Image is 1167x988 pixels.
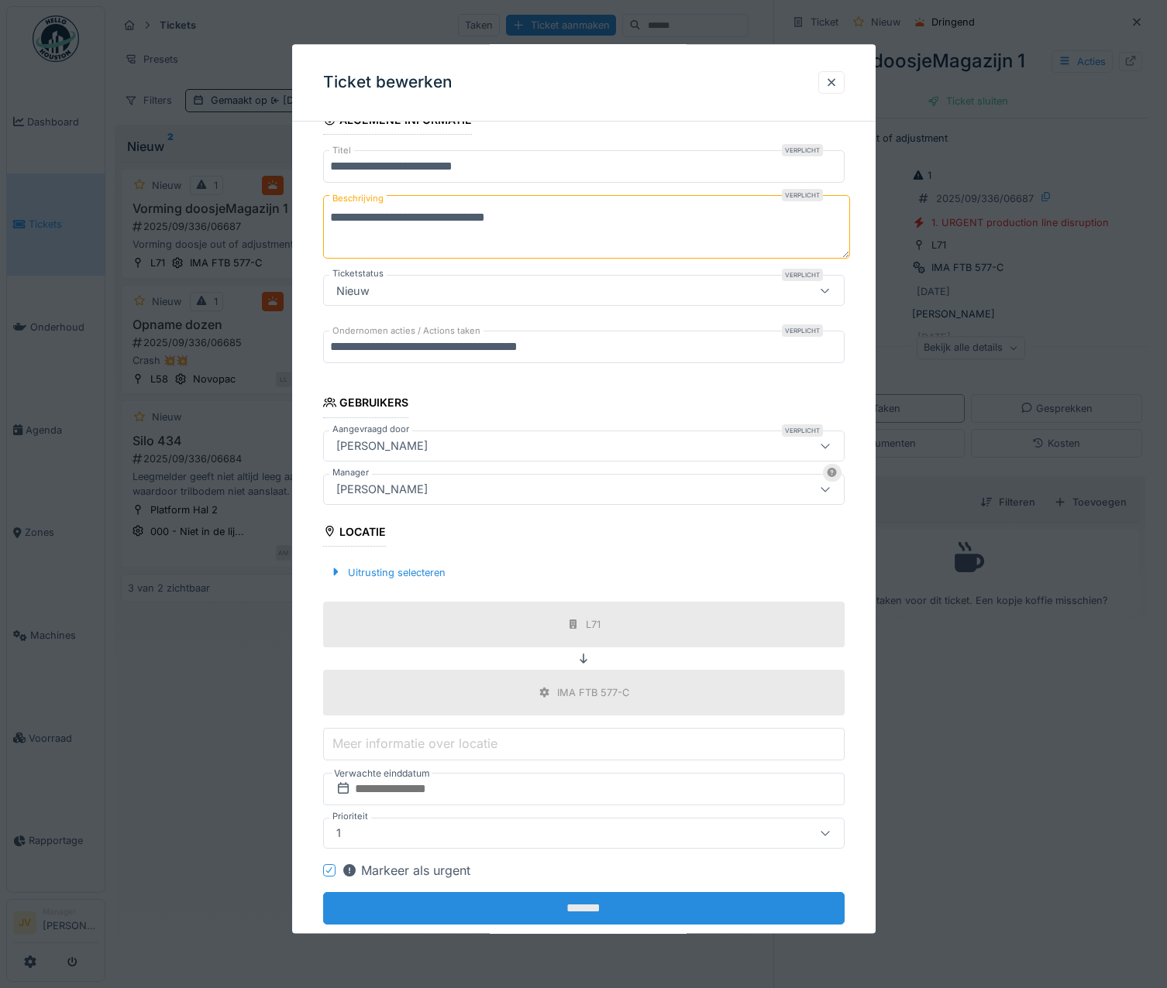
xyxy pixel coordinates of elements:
[323,562,452,583] div: Uitrusting selecteren
[782,269,823,282] div: Verplicht
[329,145,354,158] label: Titel
[323,392,409,418] div: Gebruikers
[330,437,434,455] div: [PERSON_NAME]
[323,73,453,92] h3: Ticket bewerken
[329,268,387,281] label: Ticketstatus
[782,325,823,338] div: Verplicht
[323,520,387,547] div: Locatie
[782,424,823,437] div: Verplicht
[329,190,387,209] label: Beschrijving
[329,735,501,753] label: Meer informatie over locatie
[330,283,376,300] div: Nieuw
[782,190,823,202] div: Verplicht
[329,423,412,436] label: Aangevraagd door
[329,810,371,823] label: Prioriteit
[330,825,347,842] div: 1
[330,481,434,498] div: [PERSON_NAME]
[329,325,484,338] label: Ondernomen acties / Actions taken
[342,861,470,880] div: Markeer als urgent
[329,466,372,479] label: Manager
[557,685,629,700] div: IMA FTB 577-C
[332,765,432,782] label: Verwachte einddatum
[782,145,823,157] div: Verplicht
[586,617,601,632] div: L71
[323,109,473,136] div: Algemene informatie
